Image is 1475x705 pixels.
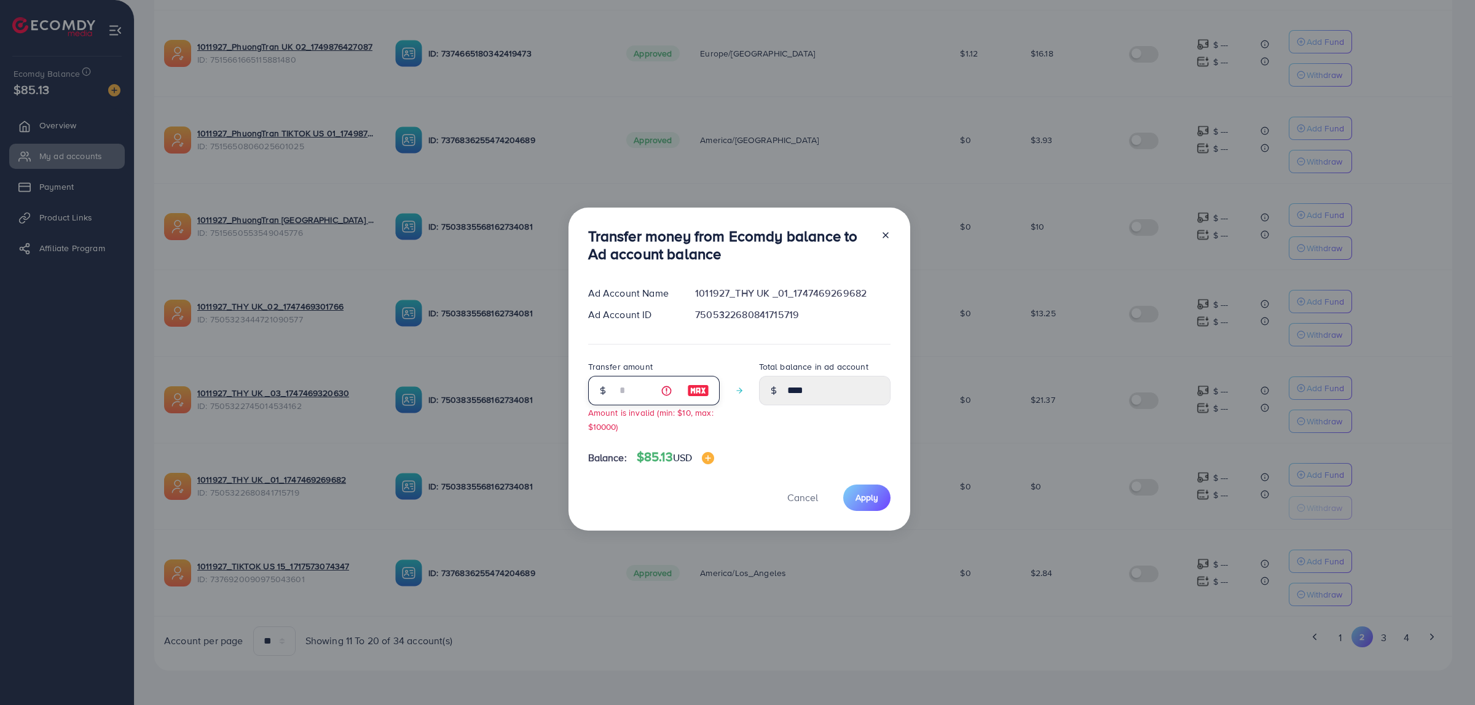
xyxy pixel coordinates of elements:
[843,485,891,511] button: Apply
[855,491,878,504] span: Apply
[588,227,871,263] h3: Transfer money from Ecomdy balance to Ad account balance
[588,407,714,432] small: Amount is invalid (min: $10, max: $10000)
[1423,650,1466,696] iframe: Chat
[759,360,868,373] label: Total balance in ad account
[685,286,900,300] div: 1011927_THY UK _01_1747469269682
[578,286,686,300] div: Ad Account Name
[637,450,714,465] h4: $85.13
[673,451,692,464] span: USD
[787,491,818,504] span: Cancel
[588,451,627,465] span: Balance:
[588,360,653,373] label: Transfer amount
[772,485,833,511] button: Cancel
[578,308,686,322] div: Ad Account ID
[687,383,709,398] img: image
[685,308,900,322] div: 7505322680841715719
[702,452,714,464] img: image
